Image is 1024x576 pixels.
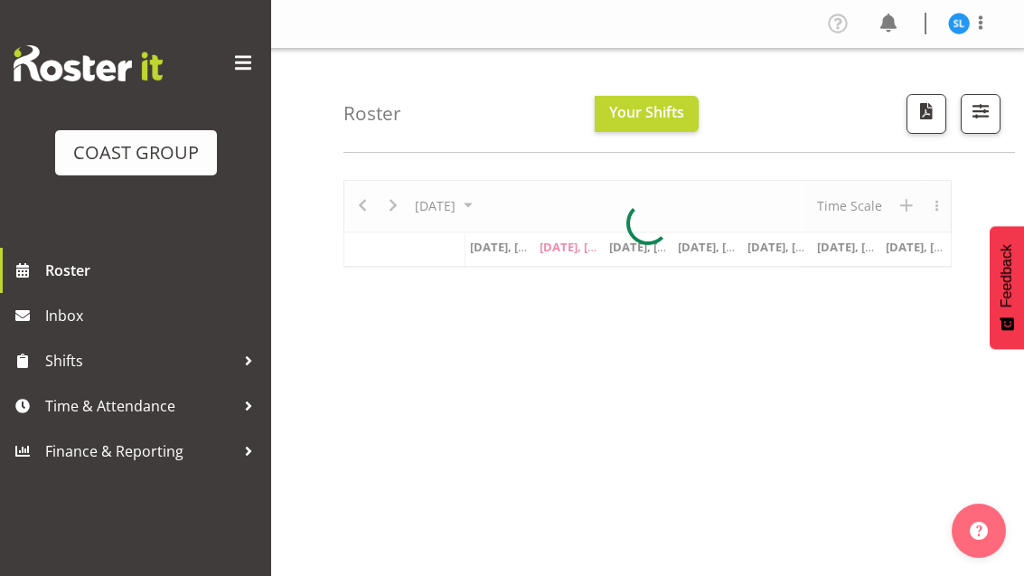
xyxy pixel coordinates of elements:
[14,45,163,81] img: Rosterit website logo
[999,244,1015,307] span: Feedback
[595,96,699,132] button: Your Shifts
[609,102,684,122] span: Your Shifts
[73,139,199,166] div: COAST GROUP
[961,94,1001,134] button: Filter Shifts
[990,226,1024,349] button: Feedback - Show survey
[45,347,235,374] span: Shifts
[907,94,946,134] button: Download a PDF of the roster according to the set date range.
[45,302,262,329] span: Inbox
[343,103,401,124] h4: Roster
[970,522,988,540] img: help-xxl-2.png
[45,392,235,420] span: Time & Attendance
[45,257,262,284] span: Roster
[45,438,235,465] span: Finance & Reporting
[948,13,970,34] img: sittipan-leela-araysakul11865.jpg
